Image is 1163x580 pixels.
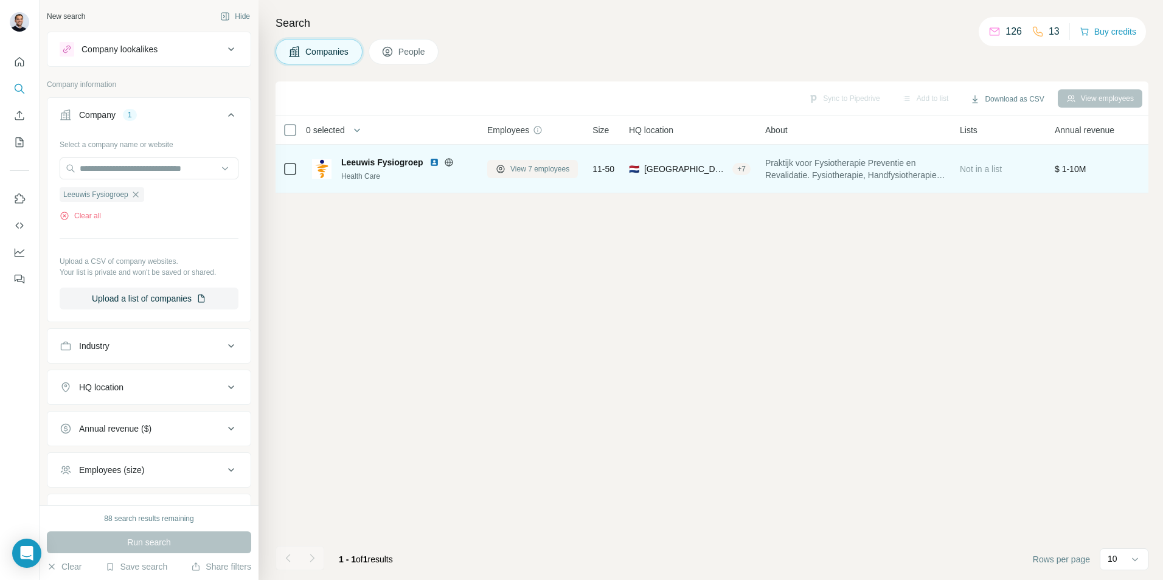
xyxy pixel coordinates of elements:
[123,109,137,120] div: 1
[79,109,116,121] div: Company
[356,554,363,564] span: of
[429,157,439,167] img: LinkedIn logo
[644,163,727,175] span: [GEOGRAPHIC_DATA], [GEOGRAPHIC_DATA]
[276,15,1148,32] h4: Search
[341,156,423,168] span: Leeuwis Fysiogroep
[10,131,29,153] button: My lists
[79,464,144,476] div: Employees (size)
[60,256,238,267] p: Upload a CSV of company websites.
[960,124,977,136] span: Lists
[1049,24,1060,39] p: 13
[47,11,85,22] div: New search
[487,124,529,136] span: Employees
[60,134,238,150] div: Select a company name or website
[629,124,673,136] span: HQ location
[10,241,29,263] button: Dashboard
[105,561,167,573] button: Save search
[10,78,29,100] button: Search
[191,561,251,573] button: Share filters
[592,124,609,136] span: Size
[47,79,251,90] p: Company information
[1055,124,1114,136] span: Annual revenue
[10,12,29,32] img: Avatar
[1005,24,1022,39] p: 126
[487,160,578,178] button: View 7 employees
[10,51,29,73] button: Quick start
[47,414,251,443] button: Annual revenue ($)
[212,7,259,26] button: Hide
[10,188,29,210] button: Use Surfe on LinkedIn
[765,124,788,136] span: About
[47,373,251,402] button: HQ location
[47,331,251,361] button: Industry
[306,124,345,136] span: 0 selected
[79,423,151,435] div: Annual revenue ($)
[63,189,128,200] span: Leeuwis Fysiogroep
[510,164,569,174] span: View 7 employees
[305,46,350,58] span: Companies
[398,46,426,58] span: People
[1055,164,1086,174] span: $ 1-10M
[82,43,158,55] div: Company lookalikes
[79,340,109,352] div: Industry
[47,35,251,64] button: Company lookalikes
[1080,23,1136,40] button: Buy credits
[1108,553,1117,565] p: 10
[339,554,356,564] span: 1 - 1
[960,164,1002,174] span: Not in a list
[629,163,639,175] span: 🇳🇱
[341,171,473,182] div: Health Care
[10,105,29,126] button: Enrich CSV
[60,267,238,278] p: Your list is private and won't be saved or shared.
[60,288,238,309] button: Upload a list of companies
[732,164,751,174] div: + 7
[47,100,251,134] button: Company1
[104,513,193,524] div: 88 search results remaining
[60,210,101,221] button: Clear all
[312,159,332,179] img: Logo of Leeuwis Fysiogroep
[47,497,251,526] button: Technologies
[339,554,393,564] span: results
[79,381,123,393] div: HQ location
[962,90,1052,108] button: Download as CSV
[47,561,82,573] button: Clear
[12,539,41,568] div: Open Intercom Messenger
[592,163,614,175] span: 11-50
[10,215,29,236] button: Use Surfe API
[47,455,251,485] button: Employees (size)
[363,554,368,564] span: 1
[765,157,945,181] span: Praktijk voor Fysiotherapie Preventie en Revalidatie. Fysiotherapie, Handfysiotherapie, Kinderfys...
[1033,553,1090,565] span: Rows per page
[10,268,29,290] button: Feedback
